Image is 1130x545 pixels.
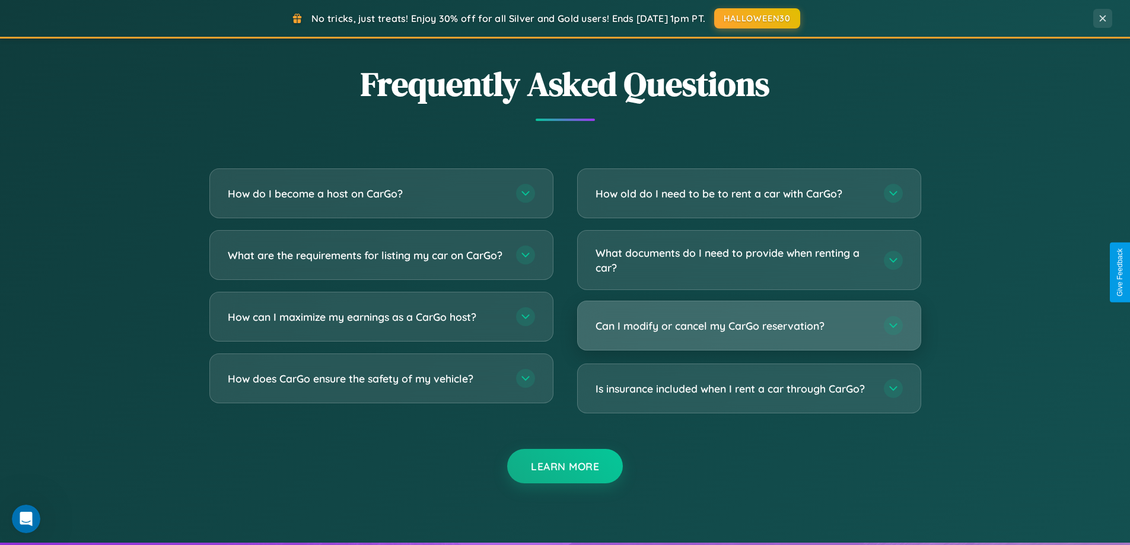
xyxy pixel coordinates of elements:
[228,310,504,324] h3: How can I maximize my earnings as a CarGo host?
[12,505,40,533] iframe: Intercom live chat
[228,186,504,201] h3: How do I become a host on CarGo?
[1116,248,1124,297] div: Give Feedback
[596,381,872,396] h3: Is insurance included when I rent a car through CarGo?
[714,8,800,28] button: HALLOWEEN30
[596,246,872,275] h3: What documents do I need to provide when renting a car?
[311,12,705,24] span: No tricks, just treats! Enjoy 30% off for all Silver and Gold users! Ends [DATE] 1pm PT.
[596,186,872,201] h3: How old do I need to be to rent a car with CarGo?
[596,318,872,333] h3: Can I modify or cancel my CarGo reservation?
[228,371,504,386] h3: How does CarGo ensure the safety of my vehicle?
[507,449,623,483] button: Learn More
[228,248,504,263] h3: What are the requirements for listing my car on CarGo?
[209,61,921,107] h2: Frequently Asked Questions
